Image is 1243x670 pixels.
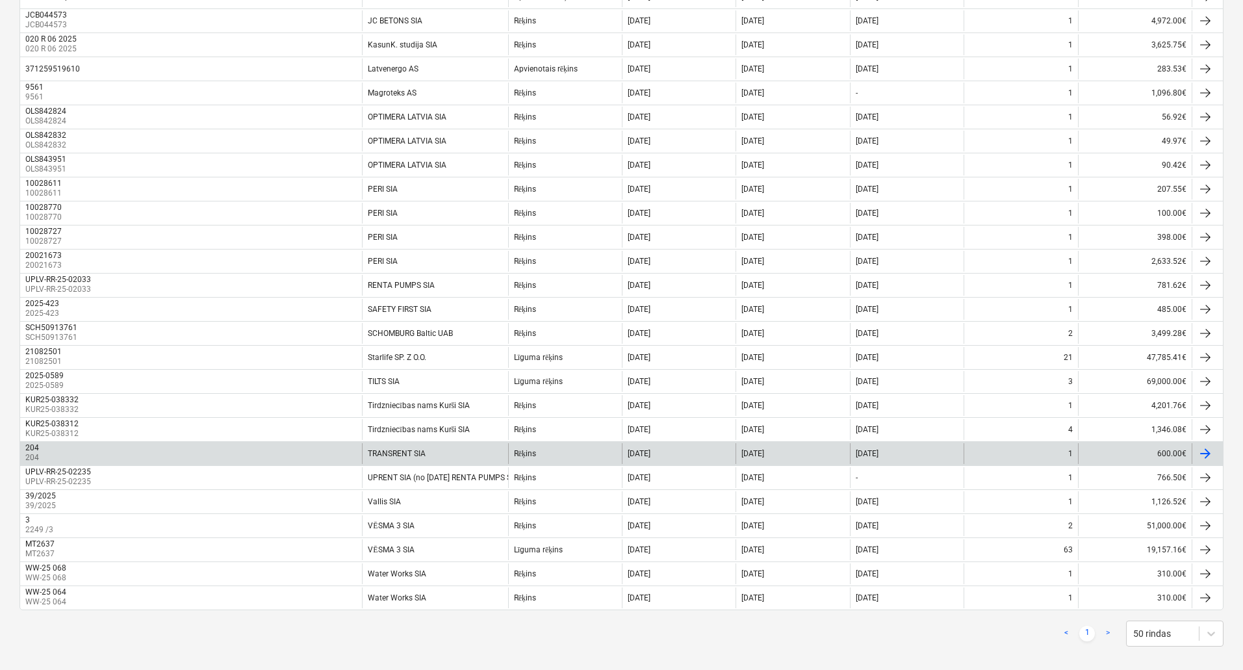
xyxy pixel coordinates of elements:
[1068,161,1073,170] div: 1
[368,497,401,506] div: Vallis SIA
[856,569,878,578] div: [DATE]
[25,524,53,535] p: 2249 /3
[368,425,470,435] div: Tirdzniecības nams Kurši SIA
[514,425,536,435] div: Rēķins
[1068,305,1073,314] div: 1
[368,353,426,362] div: Starlife SP. Z O.O.
[514,329,536,339] div: Rēķins
[1064,545,1073,554] div: 63
[741,112,764,122] div: [DATE]
[368,569,426,578] div: Water Works SIA
[1068,377,1073,386] div: 3
[1064,353,1073,362] div: 21
[1079,626,1095,641] a: Page 1 is your current page
[25,107,66,116] div: OLS842824
[1068,209,1073,218] div: 1
[368,88,416,97] div: Magroteks AS
[1078,10,1192,31] div: 4,972.00€
[856,521,878,530] div: [DATE]
[856,305,878,314] div: [DATE]
[1068,329,1073,338] div: 2
[368,593,426,602] div: Water Works SIA
[25,347,62,356] div: 21082501
[514,593,536,603] div: Rēķins
[1078,251,1192,272] div: 2,633.52€
[628,425,650,434] div: [DATE]
[741,16,764,25] div: [DATE]
[856,112,878,122] div: [DATE]
[628,161,650,170] div: [DATE]
[628,569,650,578] div: [DATE]
[628,545,650,554] div: [DATE]
[368,233,398,242] div: PERI SIA
[25,428,81,439] p: KUR25-038312
[1068,185,1073,194] div: 1
[25,275,91,284] div: UPLV-RR-25-02033
[25,44,79,55] p: 020 R 06 2025
[1100,626,1116,641] a: Next page
[1058,626,1074,641] a: Previous page
[1068,473,1073,482] div: 1
[856,40,878,49] div: [DATE]
[514,377,563,387] div: Līguma rēķins
[25,332,80,343] p: SCH50913761
[1068,281,1073,290] div: 1
[368,209,398,218] div: PERI SIA
[25,299,59,308] div: 2025-423
[628,16,650,25] div: [DATE]
[856,161,878,170] div: [DATE]
[1068,449,1073,458] div: 1
[1068,40,1073,49] div: 1
[25,116,69,127] p: OLS842824
[368,473,519,482] div: UPRENT SIA (no [DATE] RENTA PUMPS SIA
[856,377,878,386] div: [DATE]
[25,515,51,524] div: 3
[514,136,536,146] div: Rēķins
[514,257,536,266] div: Rēķins
[514,185,536,194] div: Rēķins
[856,257,878,266] div: [DATE]
[741,545,764,554] div: [DATE]
[628,112,650,122] div: [DATE]
[368,305,431,314] div: SAFETY FIRST SIA
[25,83,44,92] div: 9561
[1068,88,1073,97] div: 1
[741,377,764,386] div: [DATE]
[1078,83,1192,103] div: 1,096.80€
[25,476,94,487] p: UPLV-RR-25-02235
[1068,593,1073,602] div: 1
[1068,136,1073,146] div: 1
[856,449,878,458] div: [DATE]
[514,401,536,411] div: Rēķins
[25,597,69,608] p: WW-25 064
[514,161,536,170] div: Rēķins
[25,10,67,19] div: JCB044573
[25,155,66,164] div: OLS843951
[514,281,536,290] div: Rēķins
[628,64,650,73] div: [DATE]
[514,449,536,459] div: Rēķins
[25,308,62,319] p: 2025-423
[1068,233,1073,242] div: 1
[741,281,764,290] div: [DATE]
[628,353,650,362] div: [DATE]
[368,64,418,73] div: Latvenergo AS
[514,40,536,50] div: Rēķins
[25,34,77,44] div: 020 R 06 2025
[741,473,764,482] div: [DATE]
[1078,395,1192,416] div: 4,201.76€
[856,353,878,362] div: [DATE]
[856,233,878,242] div: [DATE]
[1078,371,1192,392] div: 69,000.00€
[25,404,81,415] p: KUR25-038332
[1078,34,1192,55] div: 3,625.75€
[741,521,764,530] div: [DATE]
[741,329,764,338] div: [DATE]
[1178,608,1243,670] div: Chat Widget
[628,281,650,290] div: [DATE]
[741,64,764,73] div: [DATE]
[1068,64,1073,73] div: 1
[856,497,878,506] div: [DATE]
[25,284,94,295] p: UPLV-RR-25-02033
[856,185,878,194] div: [DATE]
